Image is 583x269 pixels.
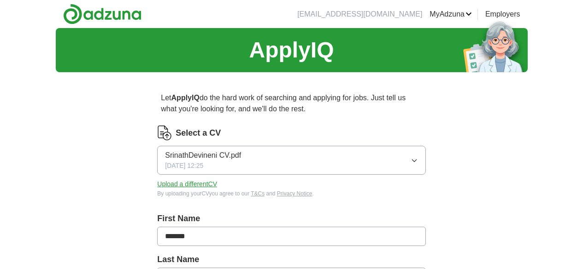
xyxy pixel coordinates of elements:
[157,126,172,140] img: CV Icon
[165,150,241,161] span: SrinathDevineni CV.pdf
[297,9,422,20] li: [EMAIL_ADDRESS][DOMAIN_NAME]
[157,89,425,118] p: Let do the hard work of searching and applying for jobs. Just tell us what you're looking for, an...
[249,34,334,67] h1: ApplyIQ
[171,94,200,102] strong: ApplyIQ
[176,127,221,139] label: Select a CV
[485,9,520,20] a: Employers
[157,146,425,175] button: SrinathDevineni CV.pdf[DATE] 12:25
[157,253,425,266] label: Last Name
[277,190,312,197] a: Privacy Notice
[157,179,217,189] button: Upload a differentCV
[157,189,425,198] div: By uploading your CV you agree to our and .
[165,161,203,171] span: [DATE] 12:25
[251,190,265,197] a: T&Cs
[63,4,141,24] img: Adzuna logo
[157,212,425,225] label: First Name
[430,9,472,20] a: MyAdzuna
